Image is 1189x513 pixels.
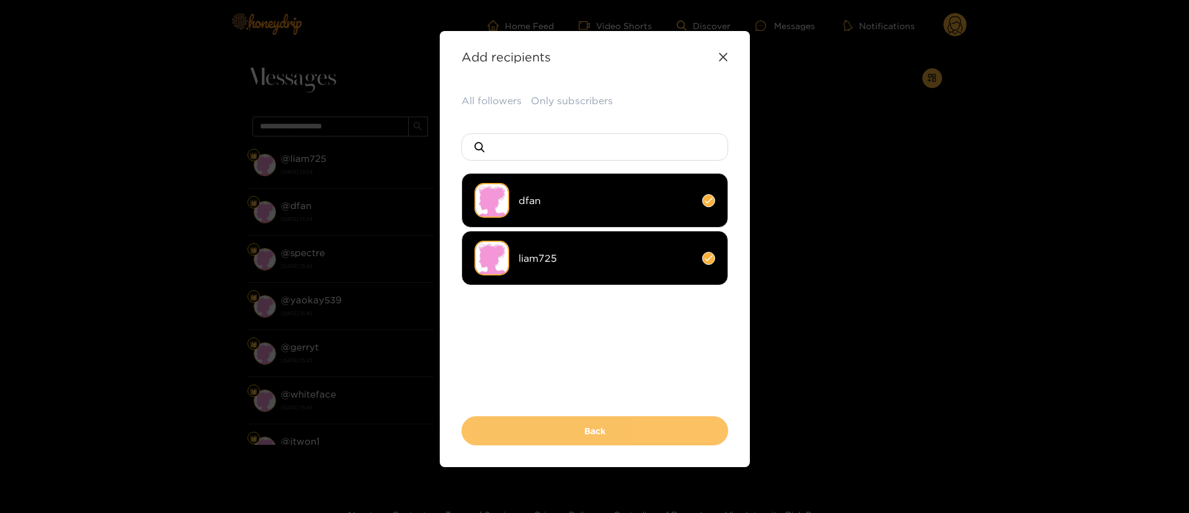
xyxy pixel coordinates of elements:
[461,50,551,64] strong: Add recipients
[519,194,693,208] span: dfan
[531,94,613,108] button: Only subscribers
[461,94,522,108] button: All followers
[519,251,693,265] span: liam725
[461,416,728,445] button: Back
[474,183,509,218] img: no-avatar.png
[474,241,509,275] img: no-avatar.png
